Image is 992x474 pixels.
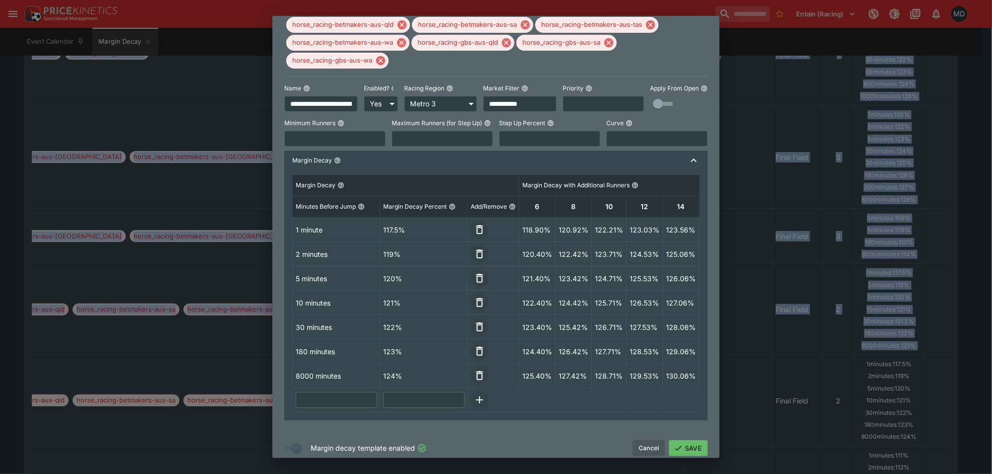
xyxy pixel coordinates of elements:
td: 1 minute [293,218,380,242]
td: 118.90% [519,218,556,242]
td: 127.06% [663,291,699,315]
div: Metro 3 [404,96,478,112]
td: 127.42% [556,364,592,388]
td: 120% [380,266,468,291]
span: horse_racing-betmakers-aus-sa [412,20,523,30]
button: Margin Decay [284,151,708,170]
button: SAVE [669,440,708,456]
td: 126.71% [592,315,627,339]
td: 8000 minutes [293,364,380,388]
span: Margin decay template enabled [311,442,415,454]
div: horse_racing-gbs-aus-sa [516,35,617,51]
button: Enabled? [391,85,398,92]
td: 130.06% [663,364,699,388]
div: Margin Decay [284,170,708,420]
td: 125.71% [592,291,627,315]
td: 122% [380,315,468,339]
td: 180 minutes [293,339,380,364]
td: 123.40% [519,315,556,339]
span: horse_racing-gbs-aus-sa [516,38,606,48]
td: 122.42% [556,242,592,266]
td: 10 minutes [293,291,380,315]
span: horse_racing-gbs-aus-wa [286,56,378,66]
th: 16 [699,196,736,218]
td: 130.40% [699,364,736,388]
td: 128.06% [663,315,699,339]
button: Maximum Runners (for Step Up) [484,120,491,127]
div: horse_racing-betmakers-aus-tas [535,17,659,33]
button: Step Up Percent [547,120,554,127]
button: Cancel [633,440,665,456]
div: horse_racing-betmakers-aus-sa [412,17,533,33]
button: Margin Decay with Additional Runners [632,182,639,189]
button: Priority [585,85,592,92]
td: 127.40% [699,291,736,315]
div: horse_racing-gbs-aus-qld [412,35,514,51]
button: Market Filter [521,85,528,92]
td: 119% [380,242,468,266]
p: Minimum Runners [284,119,335,127]
button: Add/Remove [509,203,516,210]
button: Margin Decay [334,157,341,164]
button: Margin Decay [337,182,344,189]
td: 30 minutes [293,315,380,339]
td: 125.42% [556,315,592,339]
td: 123.71% [592,242,627,266]
p: Enabled? [364,84,389,92]
td: 129.53% [627,364,663,388]
td: 122.21% [592,218,627,242]
p: Curve [606,119,624,127]
td: 121% [380,291,468,315]
th: 6 [519,196,556,218]
td: 123.56% [663,218,699,242]
p: Apply From Open [650,84,699,92]
button: Minimum Runners [337,120,344,127]
p: Margin Decay Percent [383,202,447,211]
td: 124.71% [592,266,627,291]
p: Racing Region [404,84,444,92]
td: 123% [380,339,468,364]
div: horse_racing-gbs-aus-wa [286,53,389,69]
p: Margin Decay [292,156,332,164]
th: 8 [556,196,592,218]
p: Priority [563,84,583,92]
td: 123.03% [627,218,663,242]
div: horse_racing-betmakers-aus-qld [286,17,410,33]
p: Minutes Before Jump [296,202,356,211]
div: horse_racing-betmakers-aus-wa [286,35,410,51]
td: 126.53% [627,291,663,315]
td: 129.40% [699,339,736,364]
th: 12 [627,196,663,218]
th: 14 [663,196,699,218]
button: Curve [626,120,633,127]
td: 123.42% [556,266,592,291]
td: 124.40% [519,339,556,364]
p: Name [284,84,301,92]
button: Minutes Before Jump [358,203,365,210]
p: Market Filter [483,84,519,92]
td: 120.92% [556,218,592,242]
td: 125.06% [663,242,699,266]
p: Step Up Percent [499,119,545,127]
table: sticky simple table [292,174,880,412]
td: 125.40% [519,364,556,388]
span: horse_racing-betmakers-aus-wa [286,38,399,48]
td: 126.06% [663,266,699,291]
td: 124.42% [556,291,592,315]
td: 125.53% [627,266,663,291]
td: 127.71% [592,339,627,364]
p: Margin Decay [296,181,335,189]
td: 2 minutes [293,242,380,266]
td: 127.53% [627,315,663,339]
p: Margin Decay with Additional Runners [522,181,630,189]
td: 120.40% [519,242,556,266]
button: Racing Region [446,85,453,92]
button: Name [303,85,310,92]
div: Yes [364,96,398,112]
th: 10 [592,196,627,218]
button: Apply From Open [701,85,708,92]
td: 121.40% [519,266,556,291]
td: 117.5% [380,218,468,242]
td: 128.71% [592,364,627,388]
td: 126.40% [699,266,736,291]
